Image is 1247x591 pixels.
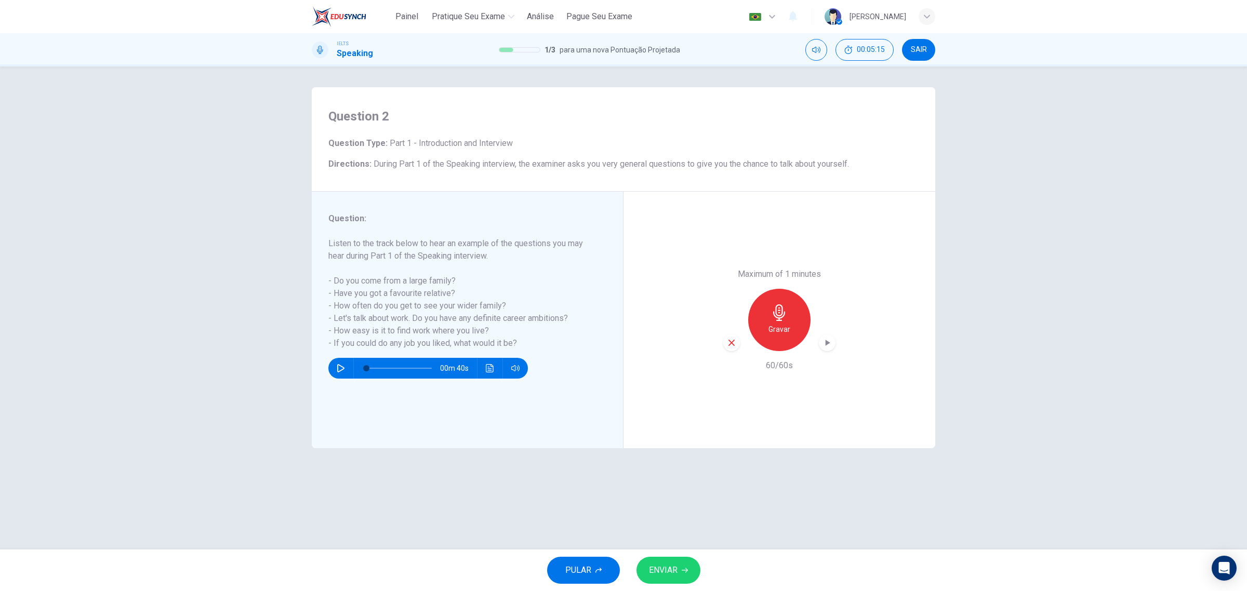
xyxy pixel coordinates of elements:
[328,158,919,170] h6: Directions :
[527,10,554,23] span: Análise
[835,39,894,61] div: Esconder
[748,289,811,351] button: Gravar
[328,137,919,150] h6: Question Type :
[805,39,827,61] div: Silenciar
[374,159,849,169] span: During Part 1 of the Speaking interview, the examiner asks you very general questions to give you...
[766,359,793,372] h6: 60/60s
[547,557,620,584] button: PULAR
[636,557,700,584] button: ENVIAR
[312,6,390,27] a: EduSynch logo
[388,138,513,148] span: Part 1 - Introduction and Interview
[428,7,519,26] button: Pratique seu exame
[390,7,423,26] button: Painel
[337,40,349,47] span: IELTS
[911,46,927,54] span: SAIR
[328,212,594,225] h6: Question :
[523,7,558,26] button: Análise
[395,10,418,23] span: Painel
[768,323,790,335] h6: Gravar
[545,44,555,56] span: 1 / 3
[312,6,366,27] img: EduSynch logo
[337,47,373,60] h1: Speaking
[440,358,477,379] span: 00m 40s
[1212,556,1237,581] div: Open Intercom Messenger
[328,237,594,350] h6: Listen to the track below to hear an example of the questions you may hear during Part 1 of the S...
[649,563,678,577] span: ENVIAR
[482,358,498,379] button: Clique para ver a transcrição do áudio
[825,8,841,25] img: Profile picture
[566,10,632,23] span: Pague Seu Exame
[902,39,935,61] button: SAIR
[560,44,680,56] span: para uma nova Pontuação Projetada
[835,39,894,61] button: 00:05:15
[857,46,885,54] span: 00:05:15
[850,10,906,23] div: [PERSON_NAME]
[565,563,591,577] span: PULAR
[749,13,762,21] img: pt
[328,108,919,125] h4: Question 2
[738,268,821,280] h6: Maximum of 1 minutes
[432,10,505,23] span: Pratique seu exame
[562,7,636,26] button: Pague Seu Exame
